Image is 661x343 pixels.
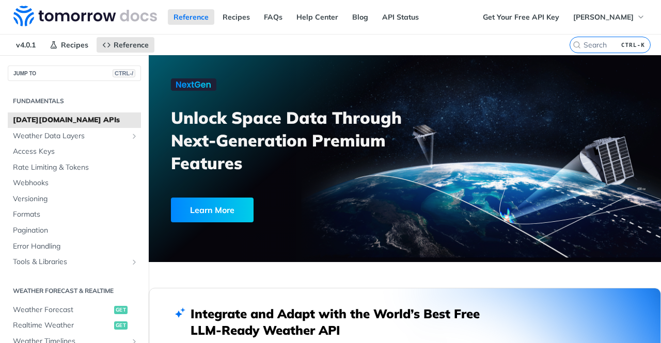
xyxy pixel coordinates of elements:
[376,9,424,25] a: API Status
[8,223,141,238] a: Pagination
[8,144,141,159] a: Access Keys
[13,225,138,236] span: Pagination
[13,131,128,141] span: Weather Data Layers
[8,191,141,207] a: Versioning
[8,302,141,318] a: Weather Forecastget
[13,241,138,252] span: Error Handling
[114,321,128,330] span: get
[130,258,138,266] button: Show subpages for Tools & Libraries
[8,254,141,270] a: Tools & LibrariesShow subpages for Tools & Libraries
[171,78,216,91] img: NextGen
[13,194,138,204] span: Versioning
[191,305,495,338] h2: Integrate and Adapt with the World’s Best Free LLM-Ready Weather API
[8,207,141,222] a: Formats
[13,162,138,173] span: Rate Limiting & Tokens
[291,9,344,25] a: Help Center
[113,69,135,77] span: CTRL-/
[171,198,367,222] a: Learn More
[8,160,141,175] a: Rate Limiting & Tokens
[573,41,581,49] svg: Search
[8,128,141,144] a: Weather Data LayersShow subpages for Weather Data Layers
[44,37,94,53] a: Recipes
[168,9,214,25] a: Reference
[13,115,138,125] span: [DATE][DOMAIN_NAME] APIs
[8,239,141,254] a: Error Handling
[13,6,157,26] img: Tomorrow.io Weather API Docs
[568,9,651,25] button: [PERSON_NAME]
[477,9,565,25] a: Get Your Free API Key
[114,40,149,50] span: Reference
[13,320,112,331] span: Realtime Weather
[13,178,138,188] span: Webhooks
[8,318,141,333] a: Realtime Weatherget
[114,306,128,314] span: get
[171,198,254,222] div: Learn More
[8,175,141,191] a: Webhooks
[130,132,138,140] button: Show subpages for Weather Data Layers
[619,40,648,50] kbd: CTRL-K
[171,106,416,174] h3: Unlock Space Data Through Next-Generation Premium Features
[13,146,138,157] span: Access Keys
[13,305,112,315] span: Weather Forecast
[8,66,141,81] button: JUMP TOCTRL-/
[61,40,88,50] span: Recipes
[8,112,141,128] a: [DATE][DOMAIN_NAME] APIs
[13,257,128,267] span: Tools & Libraries
[347,9,374,25] a: Blog
[8,286,141,296] h2: Weather Forecast & realtime
[8,96,141,106] h2: Fundamentals
[258,9,288,25] a: FAQs
[97,37,154,53] a: Reference
[573,12,634,22] span: [PERSON_NAME]
[217,9,256,25] a: Recipes
[13,209,138,220] span: Formats
[10,37,41,53] span: v4.0.1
